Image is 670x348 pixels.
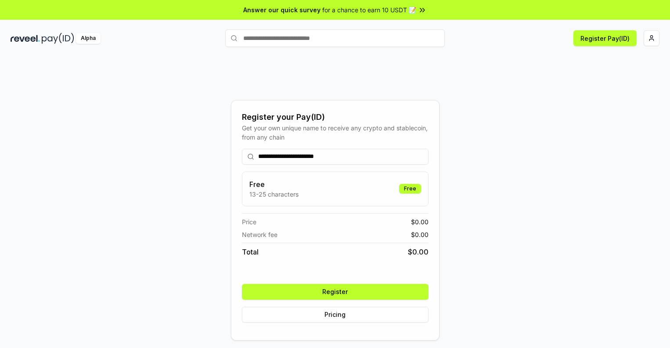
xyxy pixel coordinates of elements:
[242,247,259,257] span: Total
[399,184,421,194] div: Free
[242,284,429,300] button: Register
[243,5,321,14] span: Answer our quick survey
[411,230,429,239] span: $ 0.00
[242,123,429,142] div: Get your own unique name to receive any crypto and stablecoin, from any chain
[411,217,429,226] span: $ 0.00
[249,179,299,190] h3: Free
[322,5,416,14] span: for a chance to earn 10 USDT 📝
[76,33,101,44] div: Alpha
[242,217,256,226] span: Price
[408,247,429,257] span: $ 0.00
[11,33,40,44] img: reveel_dark
[242,230,277,239] span: Network fee
[242,111,429,123] div: Register your Pay(ID)
[249,190,299,199] p: 13-25 characters
[242,307,429,323] button: Pricing
[42,33,74,44] img: pay_id
[573,30,637,46] button: Register Pay(ID)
